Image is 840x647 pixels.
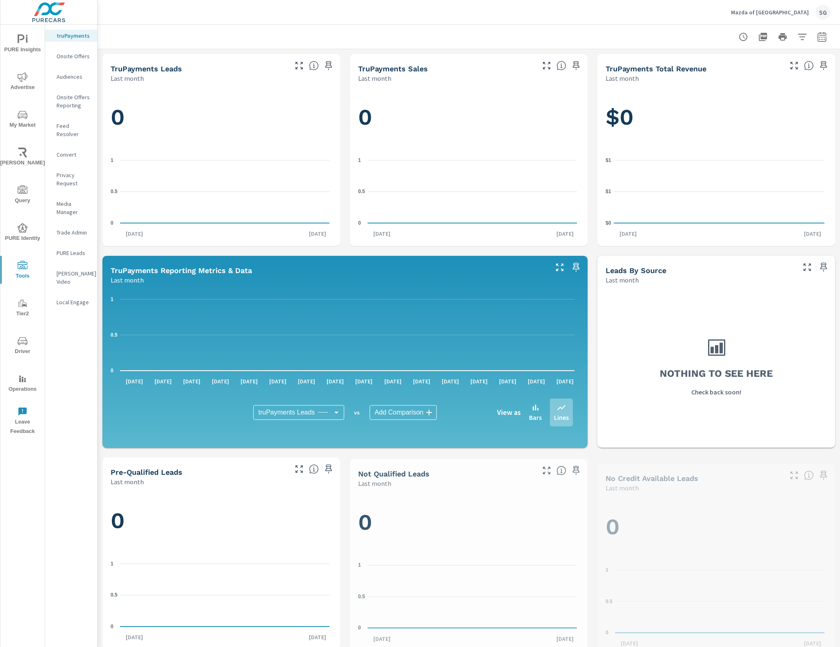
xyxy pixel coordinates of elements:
[253,405,344,420] div: truPayments Leads
[57,52,91,60] p: Onsite Offers
[111,157,114,163] text: 1
[375,408,423,417] span: Add Comparison
[303,633,332,641] p: [DATE]
[111,220,114,226] text: 0
[111,507,332,535] h1: 0
[111,624,114,629] text: 0
[554,412,569,422] p: Lines
[774,29,791,45] button: Print Report
[570,261,583,274] span: Save this to your personalized report
[817,59,830,72] span: Save this to your personalized report
[292,377,321,385] p: [DATE]
[45,91,97,112] div: Onsite Offers Reporting
[606,266,666,275] h5: Leads By Source
[570,464,583,477] span: Save this to your personalized report
[350,377,378,385] p: [DATE]
[465,377,493,385] p: [DATE]
[111,266,252,275] h5: truPayments Reporting Metrics & Data
[57,249,91,257] p: PURE Leads
[45,296,97,308] div: Local Engage
[45,198,97,218] div: Media Manager
[45,30,97,42] div: truPayments
[551,635,579,643] p: [DATE]
[111,64,182,73] h5: truPayments Leads
[111,189,118,194] text: 0.5
[358,478,391,488] p: Last month
[606,275,639,285] p: Last month
[263,377,292,385] p: [DATE]
[57,298,91,306] p: Local Engage
[815,5,830,20] div: SG
[111,73,144,83] p: Last month
[3,148,42,168] span: [PERSON_NAME]
[606,73,639,83] p: Last month
[551,377,579,385] p: [DATE]
[57,228,91,237] p: Trade Admin
[814,29,830,45] button: Select Date Range
[755,29,771,45] button: "Export Report to PDF"
[788,469,801,482] button: Make Fullscreen
[57,171,91,187] p: Privacy Request
[804,61,814,71] span: Total revenue from sales matched to a truPayments lead. [Source: This data is sourced from the de...
[57,122,91,138] p: Feed Resolver
[606,474,698,483] h5: No Credit Available Leads
[45,71,97,83] div: Audiences
[606,64,706,73] h5: truPayments Total Revenue
[3,261,42,281] span: Tools
[45,120,97,140] div: Feed Resolver
[606,103,827,131] h1: $0
[111,561,114,567] text: 1
[798,230,827,238] p: [DATE]
[540,464,553,477] button: Make Fullscreen
[3,34,42,55] span: PURE Insights
[606,513,827,541] h1: 0
[45,247,97,259] div: PURE Leads
[691,387,741,397] p: Check back soon!
[606,483,639,493] p: Last month
[370,405,436,420] div: Add Comparison
[794,29,810,45] button: Apply Filters
[149,377,177,385] p: [DATE]
[111,275,144,285] p: Last month
[493,377,522,385] p: [DATE]
[235,377,263,385] p: [DATE]
[111,368,114,374] text: 0
[556,466,566,476] span: A basic review has been done and has not approved the credit worthiness of the lead by the config...
[57,73,91,81] p: Audiences
[436,377,465,385] p: [DATE]
[3,374,42,394] span: Operations
[57,93,91,109] p: Onsite Offers Reporting
[358,508,579,536] h1: 0
[358,594,365,599] text: 0.5
[309,464,319,474] span: A basic review has been done and approved the credit worthiness of the lead by the configured cre...
[45,169,97,189] div: Privacy Request
[358,469,429,478] h5: Not Qualified Leads
[358,73,391,83] p: Last month
[206,377,235,385] p: [DATE]
[570,59,583,72] span: Save this to your personalized report
[358,625,361,631] text: 0
[556,61,566,71] span: Number of sales matched to a truPayments lead. [Source: This data is sourced from the dealer's DM...
[45,267,97,288] div: [PERSON_NAME] Video
[111,332,118,338] text: 0.5
[57,269,91,286] p: [PERSON_NAME] Video
[322,59,335,72] span: Save this to your personalized report
[817,469,830,482] span: Save this to your personalized report
[522,377,551,385] p: [DATE]
[358,189,365,194] text: 0.5
[120,633,149,641] p: [DATE]
[111,103,332,131] h1: 0
[788,59,801,72] button: Make Fullscreen
[358,220,361,226] text: 0
[258,408,315,417] span: truPayments Leads
[309,61,319,71] span: The number of truPayments leads.
[801,261,814,274] button: Make Fullscreen
[111,296,114,302] text: 1
[606,630,608,636] text: 0
[3,298,42,319] span: Tier2
[120,377,149,385] p: [DATE]
[3,407,42,436] span: Leave Feedback
[111,592,118,598] text: 0.5
[3,185,42,205] span: Query
[177,377,206,385] p: [DATE]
